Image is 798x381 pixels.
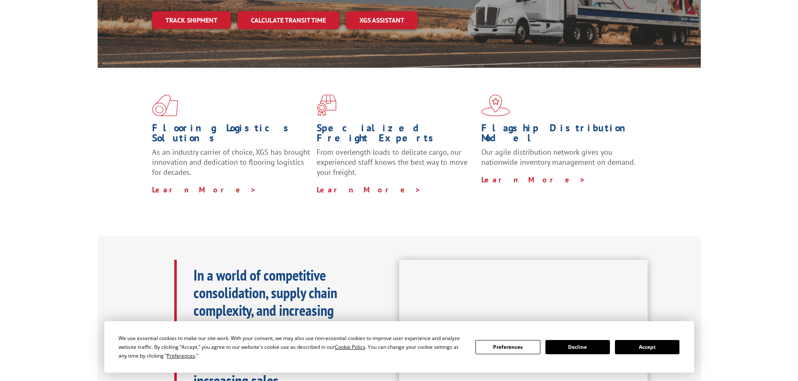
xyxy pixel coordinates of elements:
[152,123,310,147] h1: Flooring Logistics Solutions
[119,334,465,360] div: We use essential cookies to make our site work. With your consent, we may also use non-essential ...
[481,175,586,184] a: Learn More >
[481,95,510,116] img: xgs-icon-flagship-distribution-model-red
[152,11,231,29] a: Track shipment
[545,340,610,354] button: Decline
[335,343,365,350] span: Cookie Policy
[152,95,178,116] img: xgs-icon-total-supply-chain-intelligence-red
[481,147,635,167] span: Our agile distribution network gives you nationwide inventory management on demand.
[167,352,195,359] span: Preferences
[346,11,418,29] a: XGS ASSISTANT
[152,147,310,177] span: As an industry carrier of choice, XGS has brought innovation and dedication to flooring logistics...
[317,147,475,184] p: From overlength loads to delicate cargo, our experienced staff knows the best way to move your fr...
[481,123,640,147] h1: Flagship Distribution Model
[238,11,339,29] a: Calculate transit time
[152,185,256,194] a: Learn More >
[475,340,540,354] button: Preferences
[104,321,694,373] div: Cookie Consent Prompt
[317,95,336,116] img: xgs-icon-focused-on-flooring-red
[317,185,421,194] a: Learn More >
[317,123,475,147] h1: Specialized Freight Experts
[615,340,679,354] button: Accept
